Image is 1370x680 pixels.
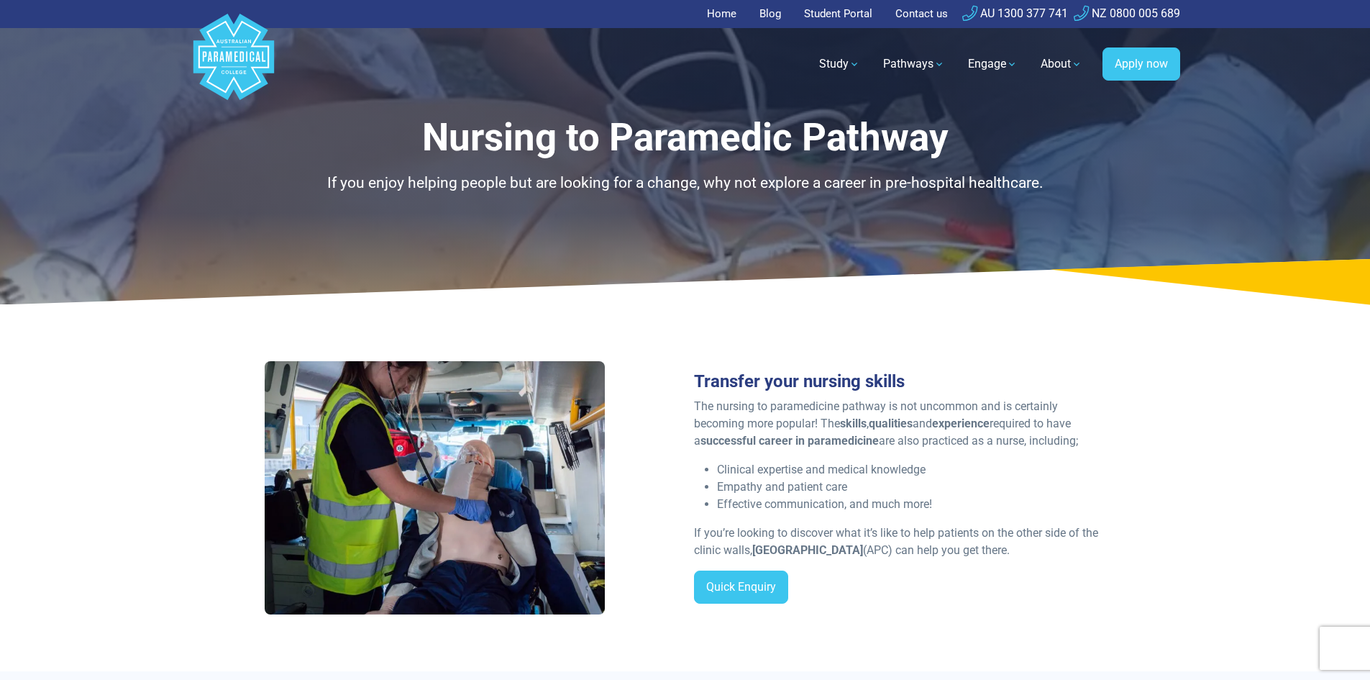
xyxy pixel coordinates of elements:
li: Clinical expertise and medical knowledge [717,461,1106,479]
a: Australian Paramedical College [191,28,277,101]
a: AU 1300 377 741 [962,6,1068,20]
a: NZ 0800 005 689 [1074,6,1180,20]
p: The nursing to paramedicine pathway is not uncommon and is certainly becoming more popular! The ,... [694,398,1106,450]
a: Engage [959,44,1026,84]
h1: Nursing to Paramedic Pathway [265,115,1106,160]
p: If you enjoy helping people but are looking for a change, why not explore a career in pre-hospita... [265,172,1106,195]
strong: successful career [700,434,793,448]
strong: qualities [869,417,913,430]
strong: [GEOGRAPHIC_DATA] [752,543,863,557]
a: Quick Enquiry [694,571,788,604]
a: Pathways [874,44,954,84]
a: Study [810,44,869,84]
strong: skills [840,417,867,430]
h3: Transfer your nursing skills [694,371,1106,392]
li: Empathy and patient care [717,479,1106,496]
p: If you’re looking to discover what it’s like to help patients on the other side of the clinic wal... [694,525,1106,559]
li: Effective communication, and much more! [717,496,1106,513]
strong: in paramedicine [795,434,879,448]
a: Apply now [1102,47,1180,81]
a: About [1032,44,1091,84]
strong: experience [932,417,990,430]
